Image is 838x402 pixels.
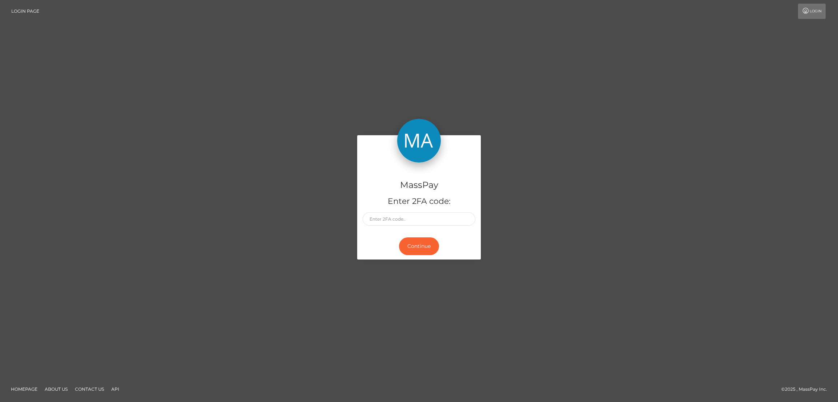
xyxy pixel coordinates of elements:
[397,119,441,162] img: MassPay
[798,4,826,19] a: Login
[363,179,475,192] h4: MassPay
[108,383,122,395] a: API
[363,212,475,226] input: Enter 2FA code..
[8,383,40,395] a: Homepage
[363,196,475,207] h5: Enter 2FA code:
[72,383,107,395] a: Contact Us
[11,4,39,19] a: Login Page
[399,237,439,255] button: Continue
[42,383,71,395] a: About Us
[781,385,833,393] div: © 2025 , MassPay Inc.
